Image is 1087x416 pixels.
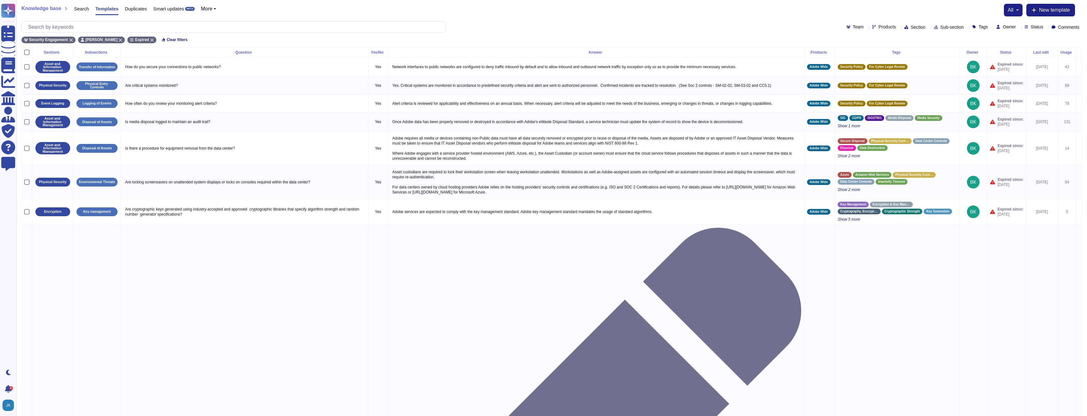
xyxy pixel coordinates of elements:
[998,182,1023,187] span: [DATE]
[998,148,1023,153] span: [DATE]
[871,140,909,143] span: Physical Security Controls - Scoped Data
[79,65,115,69] p: Transfer of Information
[1060,119,1074,124] div: 131
[371,101,386,106] p: Yes
[1060,180,1074,185] div: 84
[838,187,957,192] span: Show 2 more
[998,104,1023,109] span: [DATE]
[35,51,70,54] div: Sections
[1029,51,1055,54] div: Last edit
[371,146,386,151] p: Yes
[1029,119,1055,124] div: [DATE]
[869,102,905,105] span: For Cyber Legal Review
[840,116,846,120] span: SIG
[962,51,985,54] div: Owner
[998,62,1023,67] span: Expired since:
[867,116,882,120] span: ISO27001
[1008,8,1013,13] span: all
[1060,209,1074,214] div: 5
[940,25,964,29] span: Sub-section
[860,146,885,150] span: Data Destruction
[371,64,386,69] p: Yes
[3,400,14,411] img: user
[1029,101,1055,106] div: [DATE]
[1058,25,1079,29] span: Comments
[810,120,828,123] span: Adobe Wide
[998,207,1023,212] span: Expired since:
[840,84,863,87] span: Security Policy
[124,144,366,152] p: Is there a procedure for equipment removal from the data center?
[967,205,980,218] img: user
[917,116,940,120] span: Media Security
[1060,83,1074,88] div: 89
[25,21,445,33] input: Search by keywords
[135,38,149,42] span: Expired
[44,210,62,213] p: Encryption
[838,217,957,222] span: Show 5 more
[807,51,832,54] div: Products
[840,146,853,150] span: Disposal
[1060,64,1074,69] div: 42
[878,25,896,29] span: Products
[852,116,861,120] span: GDPR
[967,176,980,188] img: user
[371,51,386,54] div: Yes/No
[810,147,828,150] span: Adobe Wide
[124,63,366,71] p: How do you secure your connections to public networks?
[869,65,905,68] span: For Cyber Legal Review
[185,7,194,11] div: BETA
[124,178,366,186] p: Are locking screensavers on unattended system displays or locks on consoles required within the d...
[1060,101,1074,106] div: 78
[371,180,386,185] p: Yes
[911,25,926,29] span: Section
[998,177,1023,182] span: Expired since:
[124,205,366,218] p: Are cryptographic keys generated using industry-accepted and approved cryptographic libraries tha...
[1060,51,1074,54] div: Usage
[82,146,112,150] p: Disposal of Assets
[38,117,68,127] p: Asset and Information Management
[371,209,386,214] p: Yes
[124,99,366,108] p: How often do you review your monitoring alert criteria?
[29,38,68,42] span: Security Engagement
[872,203,910,206] span: Encryption & Key Management
[810,210,828,213] span: Adobe Wide
[967,61,980,73] img: user
[810,65,828,68] span: Adobe Wide
[855,173,889,176] span: Amazon Web Services
[125,6,147,11] span: Duplicates
[810,84,828,87] span: Adobe Wide
[391,208,802,216] p: Adobe services are expected to comply with the key management standard. Adobe key management stan...
[39,84,67,87] p: Physical Security
[926,210,950,213] span: Key Generation
[371,119,386,124] p: Yes
[1008,8,1019,13] button: all
[86,38,118,42] span: [PERSON_NAME]
[998,67,1023,72] span: [DATE]
[853,25,864,29] span: Team
[998,143,1023,148] span: Expired since:
[1039,8,1070,13] span: New template
[838,51,957,54] div: Tags
[82,120,112,124] p: Disposal of Assets
[840,180,872,183] span: Data Center Controls
[21,6,61,11] span: Knowledge base
[1029,146,1055,151] div: [DATE]
[82,102,112,105] p: Logging of Events
[391,168,802,196] p: Asset custodians are required to lock their workstation screen when leaving workstation unattende...
[840,203,866,206] span: Key Management
[76,51,118,54] div: Subsections
[840,65,863,68] span: Security Policy
[1029,64,1055,69] div: [DATE]
[201,6,212,11] span: More
[391,63,802,71] p: Network interfaces to public networks are configured to deny traffic inbound by default and to al...
[878,180,905,183] span: Inactivity Timeout
[38,143,68,153] p: Asset and Information Management
[838,123,957,128] span: Show 1 more
[39,180,67,184] p: Physical Security
[810,181,828,184] span: Adobe Wide
[967,97,980,110] img: user
[869,84,905,87] span: For Cyber Legal Review
[9,386,13,390] div: 9+
[79,82,115,89] p: Physical Entry Controls
[990,51,1023,54] div: Status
